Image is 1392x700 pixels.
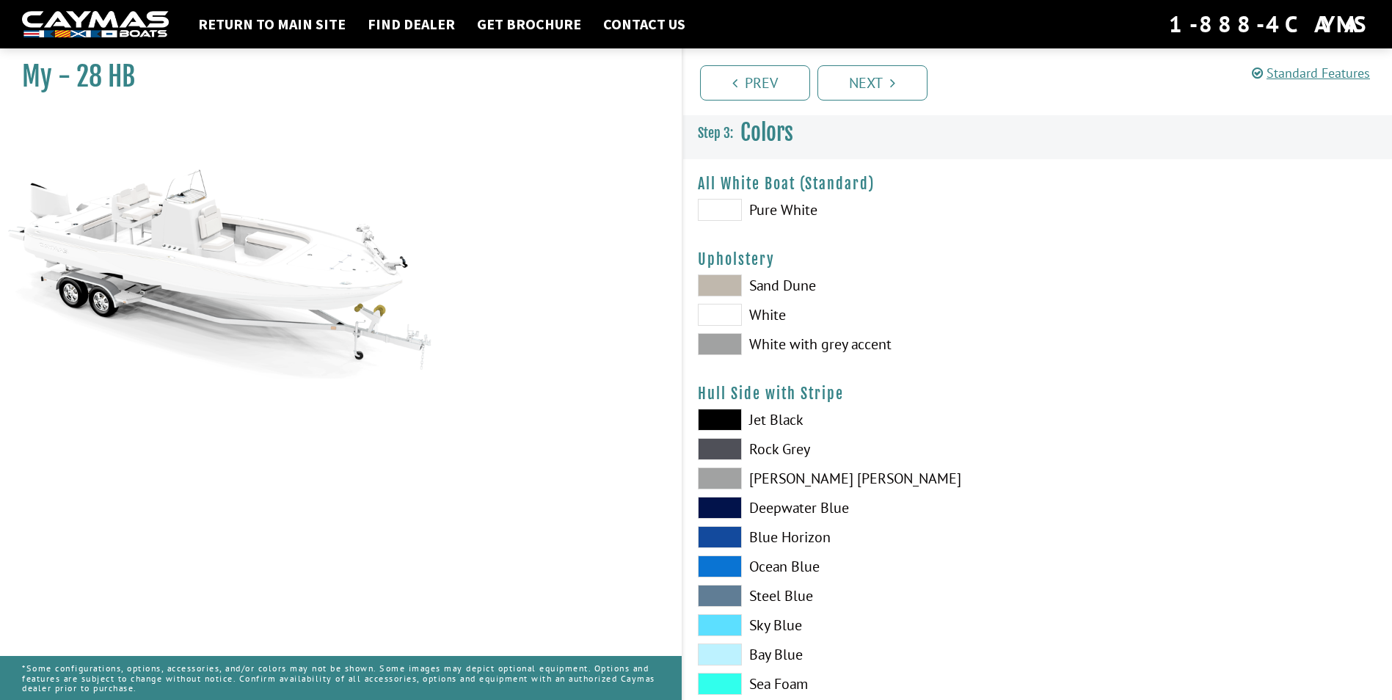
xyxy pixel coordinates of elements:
[817,65,928,101] a: Next
[698,304,1023,326] label: White
[698,384,1378,403] h4: Hull Side with Stripe
[470,15,588,34] a: Get Brochure
[698,409,1023,431] label: Jet Black
[700,65,810,101] a: Prev
[698,673,1023,695] label: Sea Foam
[698,614,1023,636] label: Sky Blue
[360,15,462,34] a: Find Dealer
[698,250,1378,269] h4: Upholstery
[596,15,693,34] a: Contact Us
[1169,8,1370,40] div: 1-888-4CAYMAS
[698,333,1023,355] label: White with grey accent
[698,585,1023,607] label: Steel Blue
[698,644,1023,666] label: Bay Blue
[1252,65,1370,81] a: Standard Features
[22,60,645,93] h1: My - 28 HB
[698,438,1023,460] label: Rock Grey
[698,175,1378,193] h4: All White Boat (Standard)
[698,555,1023,577] label: Ocean Blue
[698,274,1023,296] label: Sand Dune
[698,199,1023,221] label: Pure White
[698,526,1023,548] label: Blue Horizon
[22,11,169,38] img: white-logo-c9c8dbefe5ff5ceceb0f0178aa75bf4bb51f6bca0971e226c86eb53dfe498488.png
[191,15,353,34] a: Return to main site
[698,497,1023,519] label: Deepwater Blue
[22,656,660,700] p: *Some configurations, options, accessories, and/or colors may not be shown. Some images may depic...
[698,467,1023,489] label: [PERSON_NAME] [PERSON_NAME]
